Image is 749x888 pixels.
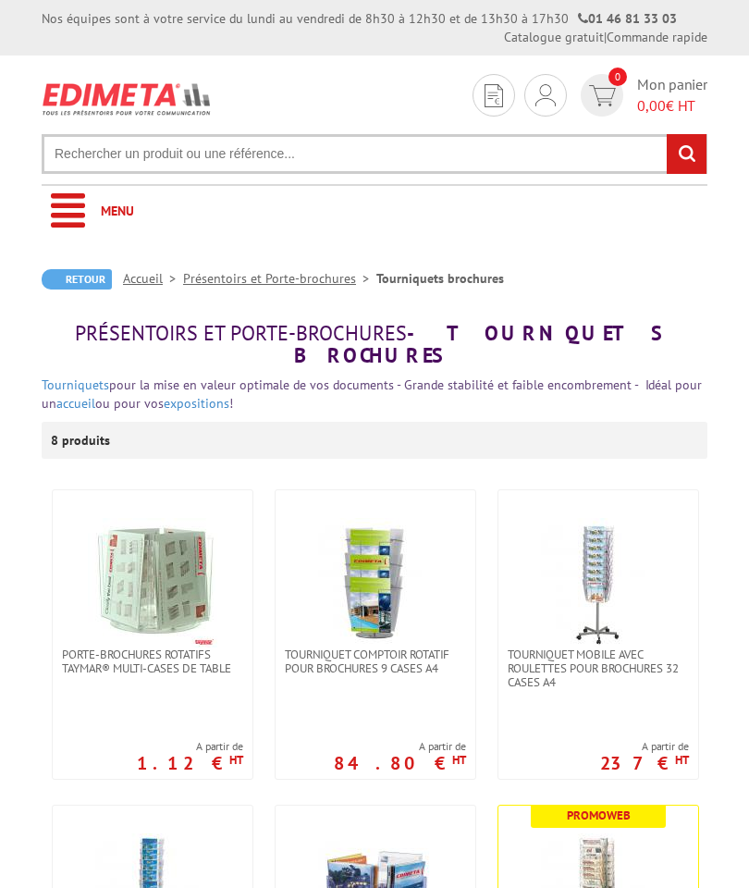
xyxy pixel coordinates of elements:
[62,647,243,675] span: Porte-Brochures Rotatifs Taymar® Multi-cases de table
[675,752,689,768] sup: HT
[53,647,252,675] a: Porte-Brochures Rotatifs Taymar® Multi-cases de table
[452,752,466,768] sup: HT
[101,203,134,219] span: Menu
[276,647,475,675] a: Tourniquet comptoir rotatif pour brochures 9 cases A4
[42,74,213,124] img: Edimeta
[88,518,217,647] img: Porte-Brochures Rotatifs Taymar® Multi-cases de table
[578,10,677,27] strong: 01 46 81 33 03
[334,739,466,754] span: A partir de
[42,134,707,174] input: Rechercher un produit ou une référence...
[123,270,183,287] a: Accueil
[42,376,702,412] font: pour la mise en valeur optimale de vos documents - Grande stabilité et faible encombrement - Idéa...
[600,758,689,769] p: 237 €
[137,758,243,769] p: 1.12 €
[567,808,631,823] b: Promoweb
[164,395,229,412] a: expositions
[56,395,95,412] a: accueil
[42,269,112,290] a: Retour
[608,68,627,86] span: 0
[535,84,556,106] img: devis rapide
[42,376,109,393] a: Tourniquets
[607,29,707,45] a: Commande rapide
[183,270,376,287] a: Présentoirs et Porte-brochures
[637,96,666,115] span: 0,00
[229,752,243,768] sup: HT
[51,422,120,459] p: 8 produits
[534,518,663,647] img: Tourniquet mobile avec roulettes pour brochures 32 cases A4
[600,739,689,754] span: A partir de
[504,29,604,45] a: Catalogue gratuit
[376,269,504,288] li: Tourniquets brochures
[42,322,707,366] h1: - Tourniquets brochures
[42,9,677,28] div: Nos équipes sont à votre service du lundi au vendredi de 8h30 à 12h30 et de 13h30 à 17h30
[589,85,616,106] img: devis rapide
[576,74,707,117] a: devis rapide 0 Mon panier 0,00€ HT
[75,320,407,346] span: Présentoirs et Porte-brochures
[334,758,466,769] p: 84.80 €
[637,74,707,117] span: Mon panier
[485,84,503,107] img: devis rapide
[637,95,707,117] span: € HT
[667,134,706,174] input: rechercher
[285,647,466,675] span: Tourniquet comptoir rotatif pour brochures 9 cases A4
[137,739,243,754] span: A partir de
[311,518,440,647] img: Tourniquet comptoir rotatif pour brochures 9 cases A4
[508,647,689,689] span: Tourniquet mobile avec roulettes pour brochures 32 cases A4
[42,186,707,237] a: Menu
[504,28,707,46] div: |
[498,647,698,689] a: Tourniquet mobile avec roulettes pour brochures 32 cases A4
